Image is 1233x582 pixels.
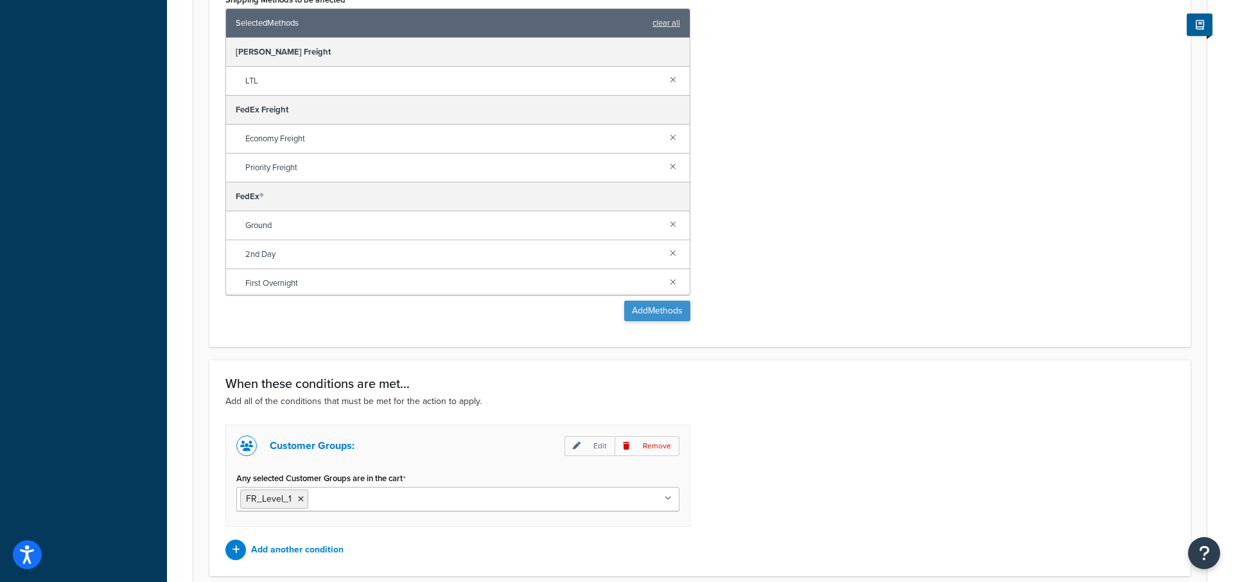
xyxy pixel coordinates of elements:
[226,38,690,67] div: [PERSON_NAME] Freight
[245,72,660,90] span: LTL
[246,492,292,506] span: FR_Level_1
[226,182,690,211] div: FedEx®
[225,376,1175,391] h3: When these conditions are met...
[1187,13,1212,36] button: Show Help Docs
[251,541,344,559] p: Add another condition
[245,130,660,148] span: Economy Freight
[652,14,680,32] a: clear all
[270,437,354,455] p: Customer Groups:
[564,436,615,456] p: Edit
[245,245,660,263] span: 2nd Day
[245,159,660,177] span: Priority Freight
[615,436,679,456] p: Remove
[624,301,690,321] button: AddMethods
[245,216,660,234] span: Ground
[245,274,660,292] span: First Overnight
[236,14,646,32] span: Selected Methods
[236,473,406,484] label: Any selected Customer Groups are in the cart
[225,394,1175,409] p: Add all of the conditions that must be met for the action to apply.
[226,96,690,125] div: FedEx Freight
[1188,537,1220,569] button: Open Resource Center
